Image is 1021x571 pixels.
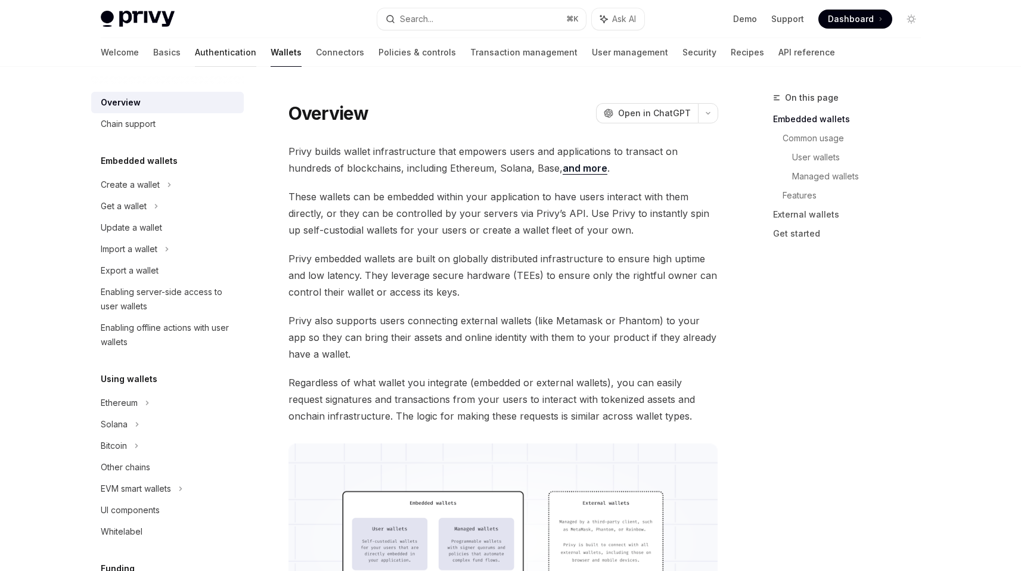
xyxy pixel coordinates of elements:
a: UI components [91,499,244,521]
div: Enabling server-side access to user wallets [101,285,237,314]
a: Overview [91,92,244,113]
span: These wallets can be embedded within your application to have users interact with them directly, ... [288,188,718,238]
div: Other chains [101,460,150,474]
a: Common usage [783,129,930,148]
a: Dashboard [818,10,892,29]
h5: Using wallets [101,372,157,386]
span: On this page [785,91,839,105]
h5: Embedded wallets [101,154,178,168]
a: and more [563,162,607,175]
button: Open in ChatGPT [596,103,698,123]
a: Whitelabel [91,521,244,542]
a: Managed wallets [792,167,930,186]
a: Chain support [91,113,244,135]
span: Dashboard [828,13,874,25]
div: Bitcoin [101,439,127,453]
a: Security [682,38,716,67]
a: User management [592,38,668,67]
span: Regardless of what wallet you integrate (embedded or external wallets), you can easily request si... [288,374,718,424]
span: ⌘ K [566,14,579,24]
img: light logo [101,11,175,27]
div: Enabling offline actions with user wallets [101,321,237,349]
span: Ask AI [612,13,636,25]
a: Export a wallet [91,260,244,281]
a: Basics [153,38,181,67]
a: External wallets [773,205,930,224]
a: User wallets [792,148,930,167]
a: API reference [778,38,835,67]
div: Solana [101,417,128,432]
div: Update a wallet [101,221,162,235]
a: Connectors [316,38,364,67]
div: Import a wallet [101,242,157,256]
div: Get a wallet [101,199,147,213]
div: Ethereum [101,396,138,410]
div: Export a wallet [101,263,159,278]
span: Privy embedded wallets are built on globally distributed infrastructure to ensure high uptime and... [288,250,718,300]
a: Wallets [271,38,302,67]
a: Policies & controls [378,38,456,67]
a: Recipes [731,38,764,67]
a: Transaction management [470,38,578,67]
div: EVM smart wallets [101,482,171,496]
div: Create a wallet [101,178,160,192]
a: Demo [733,13,757,25]
a: Get started [773,224,930,243]
button: Toggle dark mode [902,10,921,29]
span: Open in ChatGPT [618,107,691,119]
a: Enabling offline actions with user wallets [91,317,244,353]
button: Search...⌘K [377,8,586,30]
a: Enabling server-side access to user wallets [91,281,244,317]
div: Chain support [101,117,156,131]
div: Overview [101,95,141,110]
a: Update a wallet [91,217,244,238]
a: Embedded wallets [773,110,930,129]
span: Privy builds wallet infrastructure that empowers users and applications to transact on hundreds o... [288,143,718,176]
a: Welcome [101,38,139,67]
div: Search... [400,12,433,26]
a: Authentication [195,38,256,67]
a: Features [783,186,930,205]
h1: Overview [288,103,369,124]
div: Whitelabel [101,525,142,539]
span: Privy also supports users connecting external wallets (like Metamask or Phantom) to your app so t... [288,312,718,362]
button: Ask AI [592,8,644,30]
a: Other chains [91,457,244,478]
div: UI components [101,503,160,517]
a: Support [771,13,804,25]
